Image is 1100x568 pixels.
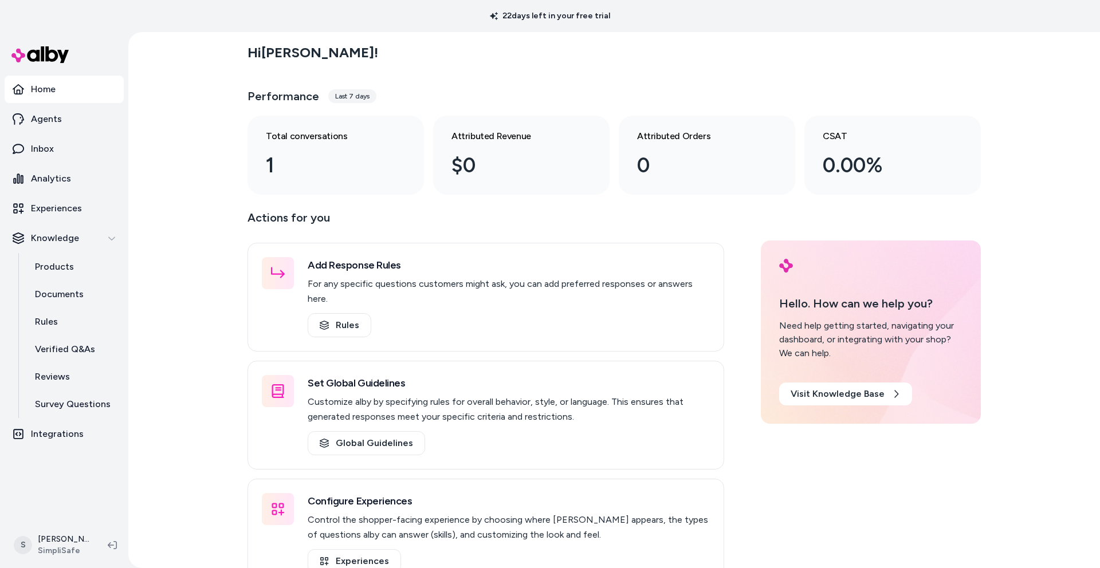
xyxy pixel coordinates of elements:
[328,89,376,103] div: Last 7 days
[5,165,124,192] a: Analytics
[7,527,99,563] button: S[PERSON_NAME]SimpliSafe
[35,260,74,274] p: Products
[637,129,759,143] h3: Attributed Orders
[5,224,124,252] button: Knowledge
[433,116,610,195] a: Attributed Revenue $0
[483,10,617,22] p: 22 days left in your free trial
[266,129,387,143] h3: Total conversations
[14,536,32,554] span: S
[308,512,710,542] p: Control the shopper-facing experience by choosing where [PERSON_NAME] appears, the types of quest...
[35,397,111,411] p: Survey Questions
[31,231,79,245] p: Knowledge
[804,116,981,195] a: CSAT 0.00%
[5,195,124,222] a: Experiences
[247,88,319,104] h3: Performance
[23,253,124,281] a: Products
[38,534,89,545] p: [PERSON_NAME]
[451,129,573,143] h3: Attributed Revenue
[247,44,378,61] h2: Hi [PERSON_NAME] !
[451,150,573,181] div: $0
[31,142,54,156] p: Inbox
[637,150,759,181] div: 0
[779,319,962,360] div: Need help getting started, navigating your dashboard, or integrating with your shop? We can help.
[38,545,89,557] span: SimpliSafe
[308,313,371,337] a: Rules
[308,395,710,424] p: Customize alby by specifying rules for overall behavior, style, or language. This ensures that ge...
[308,375,710,391] h3: Set Global Guidelines
[247,208,724,236] p: Actions for you
[35,342,95,356] p: Verified Q&As
[31,172,71,186] p: Analytics
[779,382,912,405] a: Visit Knowledge Base
[31,202,82,215] p: Experiences
[23,336,124,363] a: Verified Q&As
[35,287,84,301] p: Documents
[823,150,944,181] div: 0.00%
[23,281,124,308] a: Documents
[35,370,70,384] p: Reviews
[5,420,124,448] a: Integrations
[308,431,425,455] a: Global Guidelines
[11,46,69,63] img: alby Logo
[308,257,710,273] h3: Add Response Rules
[5,105,124,133] a: Agents
[779,259,793,273] img: alby Logo
[31,427,84,441] p: Integrations
[5,76,124,103] a: Home
[23,391,124,418] a: Survey Questions
[35,315,58,329] p: Rules
[31,82,56,96] p: Home
[23,363,124,391] a: Reviews
[247,116,424,195] a: Total conversations 1
[308,277,710,306] p: For any specific questions customers might ask, you can add preferred responses or answers here.
[823,129,944,143] h3: CSAT
[308,493,710,509] h3: Configure Experiences
[23,308,124,336] a: Rules
[779,295,962,312] p: Hello. How can we help you?
[619,116,795,195] a: Attributed Orders 0
[5,135,124,163] a: Inbox
[31,112,62,126] p: Agents
[266,150,387,181] div: 1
